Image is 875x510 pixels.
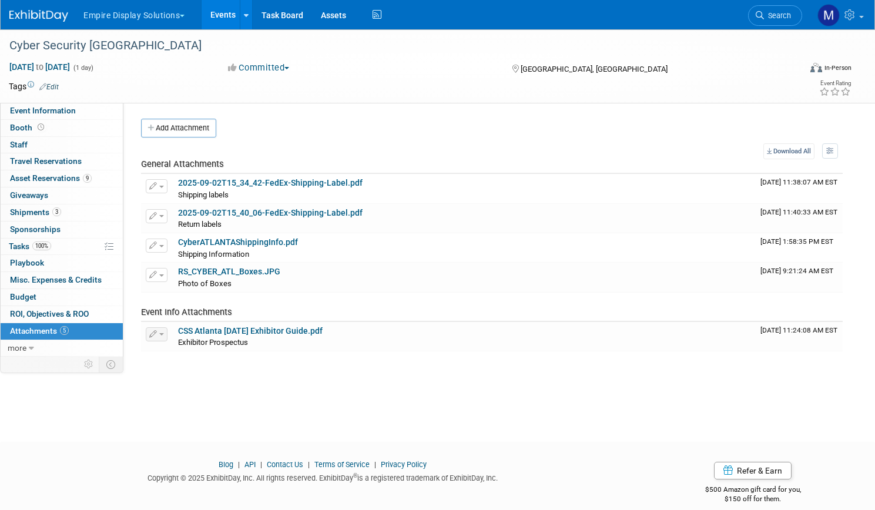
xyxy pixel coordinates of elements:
td: Tags [9,80,59,92]
span: | [235,460,243,469]
a: Edit [39,83,59,91]
a: Budget [1,289,123,306]
a: ROI, Objectives & ROO [1,306,123,323]
span: Asset Reservations [10,173,92,183]
a: Event Information [1,103,123,119]
span: Attachments [10,326,69,335]
span: Search [764,11,791,20]
span: | [257,460,265,469]
span: 3 [52,207,61,216]
a: Sponsorships [1,222,123,238]
span: Shipments [10,207,61,217]
a: Giveaways [1,187,123,204]
span: Upload Timestamp [760,178,837,186]
span: | [371,460,379,469]
span: Budget [10,292,36,301]
a: Attachments5 [1,323,123,340]
span: Giveaways [10,190,48,200]
div: Event Format [726,61,851,79]
a: more [1,340,123,357]
span: Upload Timestamp [760,267,833,275]
span: General Attachments [141,159,224,169]
a: Download All [763,143,814,159]
a: Misc. Expenses & Credits [1,272,123,288]
div: $500 Amazon gift card for you, [654,477,851,504]
span: Return labels [178,220,222,229]
a: Terms of Service [314,460,370,469]
sup: ® [353,472,357,479]
img: ExhibitDay [9,10,68,22]
span: ROI, Objectives & ROO [10,309,89,318]
span: Upload Timestamp [760,208,837,216]
span: Exhibitor Prospectus [178,338,248,347]
span: [GEOGRAPHIC_DATA], [GEOGRAPHIC_DATA] [521,65,668,73]
a: Travel Reservations [1,153,123,170]
span: Photo of Boxes [178,279,232,288]
a: Staff [1,137,123,153]
a: Tasks100% [1,239,123,255]
span: Staff [10,140,28,149]
td: Toggle Event Tabs [99,357,123,372]
span: Upload Timestamp [760,237,833,246]
div: In-Person [824,63,851,72]
a: Shipments3 [1,204,123,221]
a: Booth [1,120,123,136]
td: Upload Timestamp [756,263,843,292]
div: Cyber Security [GEOGRAPHIC_DATA] [5,35,780,56]
span: (1 day) [72,64,93,72]
a: Search [748,5,802,26]
span: 100% [32,241,51,250]
a: Blog [219,460,233,469]
span: to [34,62,45,72]
div: Copyright © 2025 ExhibitDay, Inc. All rights reserved. ExhibitDay is a registered trademark of Ex... [9,470,636,484]
td: Upload Timestamp [756,174,843,203]
span: more [8,343,26,353]
a: 2025-09-02T15_34_42-FedEx-Shipping-Label.pdf [178,178,363,187]
a: Asset Reservations9 [1,170,123,187]
a: 2025-09-02T15_40_06-FedEx-Shipping-Label.pdf [178,208,363,217]
div: $150 off for them. [654,494,851,504]
span: Shipping Information [178,250,249,259]
button: Add Attachment [141,119,216,137]
img: Format-Inperson.png [810,63,822,72]
span: Playbook [10,258,44,267]
a: CyberATLANTAShippingInfo.pdf [178,237,298,247]
td: Upload Timestamp [756,233,843,263]
span: Upload Timestamp [760,326,837,334]
a: CSS Atlanta [DATE] Exhibitor Guide.pdf [178,326,323,335]
span: 9 [83,174,92,183]
span: Booth [10,123,46,132]
span: Event Info Attachments [141,307,232,317]
div: Event Rating [819,80,851,86]
span: | [305,460,313,469]
a: Contact Us [267,460,303,469]
span: Tasks [9,241,51,251]
a: Playbook [1,255,123,271]
a: RS_CYBER_ATL_Boxes.JPG [178,267,280,276]
a: API [244,460,256,469]
span: Event Information [10,106,76,115]
span: Misc. Expenses & Credits [10,275,102,284]
span: [DATE] [DATE] [9,62,71,72]
td: Upload Timestamp [756,204,843,233]
td: Upload Timestamp [756,322,843,351]
span: Sponsorships [10,224,61,234]
button: Committed [224,62,294,74]
span: Shipping labels [178,190,229,199]
span: 5 [60,326,69,335]
span: Booth not reserved yet [35,123,46,132]
img: Matt h [817,4,840,26]
a: Privacy Policy [381,460,427,469]
td: Personalize Event Tab Strip [79,357,99,372]
a: Refer & Earn [714,462,792,479]
span: Travel Reservations [10,156,82,166]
